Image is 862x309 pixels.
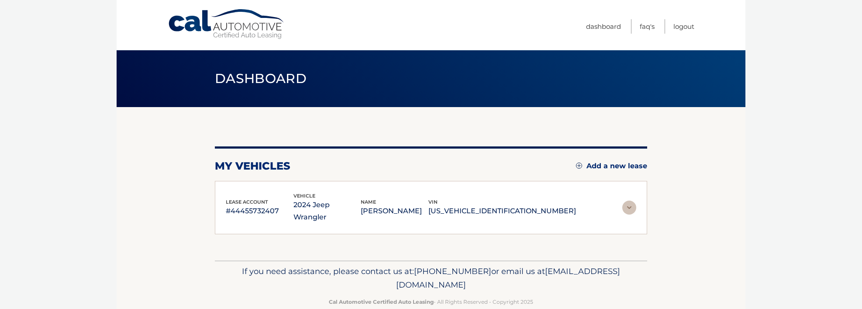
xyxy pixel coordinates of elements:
[226,205,293,217] p: #44455732407
[576,163,582,169] img: add.svg
[428,199,438,205] span: vin
[168,9,286,40] a: Cal Automotive
[428,205,576,217] p: [US_VEHICLE_IDENTIFICATION_NUMBER]
[221,264,641,292] p: If you need assistance, please contact us at: or email us at
[329,299,434,305] strong: Cal Automotive Certified Auto Leasing
[226,199,268,205] span: lease account
[361,205,428,217] p: [PERSON_NAME]
[293,199,361,223] p: 2024 Jeep Wrangler
[576,162,647,170] a: Add a new lease
[215,70,307,87] span: Dashboard
[586,19,621,34] a: Dashboard
[215,160,290,173] h2: my vehicles
[361,199,376,205] span: name
[622,201,636,215] img: accordion-rest.svg
[673,19,694,34] a: Logout
[221,297,641,306] p: - All Rights Reserved - Copyright 2025
[293,193,315,199] span: vehicle
[640,19,655,34] a: FAQ's
[414,266,491,276] span: [PHONE_NUMBER]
